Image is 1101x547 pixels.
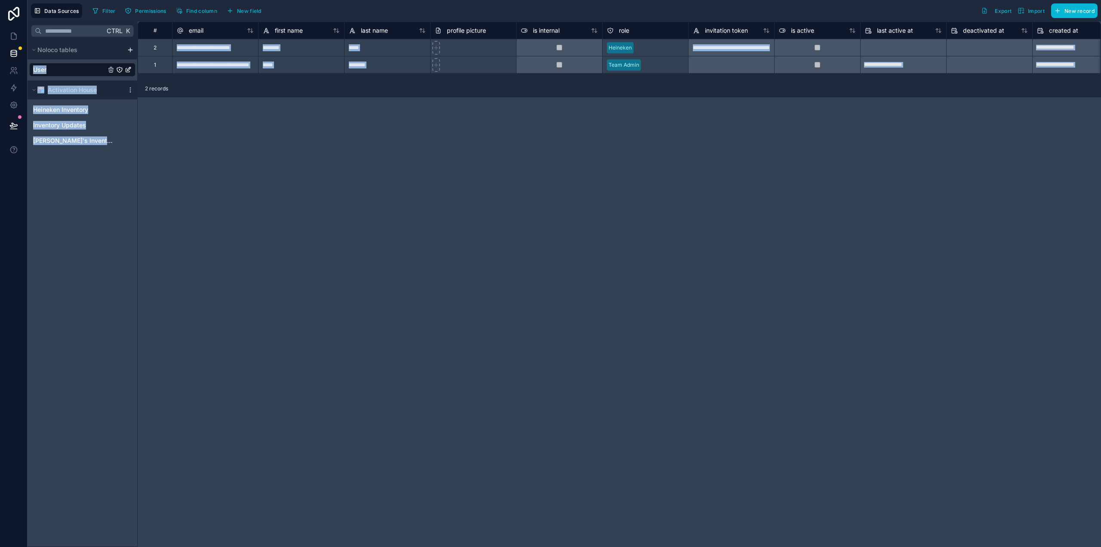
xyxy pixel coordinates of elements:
[978,3,1015,18] button: Export
[877,26,913,35] span: last active at
[791,26,814,35] span: is active
[609,44,632,52] div: Heineken
[154,62,156,68] div: 1
[361,26,388,35] span: last name
[995,8,1012,14] span: Export
[186,8,217,14] span: Find column
[154,44,157,51] div: 2
[89,4,119,17] button: Filter
[102,8,116,14] span: Filter
[1064,8,1095,14] span: New record
[44,8,79,14] span: Data Sources
[275,26,303,35] span: first name
[189,26,203,35] span: email
[106,25,123,36] span: Ctrl
[1049,26,1078,35] span: created at
[122,4,169,17] button: Permissions
[173,4,220,17] button: Find column
[533,26,560,35] span: is internal
[125,28,131,34] span: K
[1051,3,1098,18] button: New record
[447,26,486,35] span: profile picture
[1048,3,1098,18] a: New record
[1028,8,1045,14] span: Import
[619,26,629,35] span: role
[1015,3,1048,18] button: Import
[122,4,172,17] a: Permissions
[237,8,261,14] span: New field
[135,8,166,14] span: Permissions
[224,4,264,17] button: New field
[705,26,748,35] span: invitation token
[145,27,166,34] div: #
[145,85,168,92] span: 2 records
[609,61,639,69] div: Team Admin
[963,26,1004,35] span: deactivated at
[31,3,82,18] button: Data Sources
